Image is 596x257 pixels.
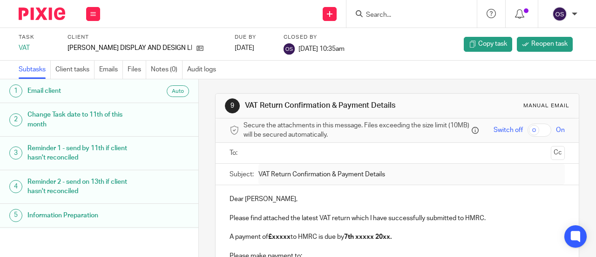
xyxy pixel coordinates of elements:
[478,39,507,49] span: Copy task
[19,43,56,53] div: VAT
[9,113,22,126] div: 2
[167,85,189,97] div: Auto
[9,146,22,160] div: 3
[284,43,295,55] img: svg%3E
[99,61,123,79] a: Emails
[230,194,565,204] p: Dear [PERSON_NAME],
[19,61,51,79] a: Subtasks
[235,34,272,41] label: Due by
[464,37,512,52] a: Copy task
[235,43,272,53] div: [DATE]
[9,209,22,222] div: 5
[187,61,221,79] a: Audit logs
[344,234,392,240] strong: 7th xxxxx 20xx.
[19,34,56,41] label: Task
[55,61,95,79] a: Client tasks
[494,125,523,135] span: Switch off
[523,102,569,110] div: Manual email
[230,232,565,242] p: A payment of to HMRC is due by
[27,141,135,165] h1: Reminder 1 - send by 11th if client hasn't reconciled
[245,101,417,111] h1: VAT Return Confirmation & Payment Details
[230,214,565,223] p: Please find attached the latest VAT return which I have successfully submitted to HMRC.
[230,148,240,158] label: To:
[244,121,469,140] span: Secure the attachments in this message. Files exceeding the size limit (10MB) will be secured aut...
[27,84,135,98] h1: Email client
[268,234,291,240] strong: £xxxxx
[9,84,22,97] div: 1
[225,98,240,113] div: 9
[27,108,135,132] h1: Change Task date to 11th of this month
[517,37,573,52] a: Reopen task
[9,180,22,193] div: 4
[365,11,449,20] input: Search
[68,34,223,41] label: Client
[151,61,183,79] a: Notes (0)
[68,43,192,53] p: [PERSON_NAME] DISPLAY AND DESIGN LIMITED
[556,125,565,135] span: On
[298,46,345,52] span: [DATE] 10:35am
[27,175,135,199] h1: Reminder 2 - send on 13th if client hasn't reconciled
[27,208,135,222] h1: Information Preparation
[19,7,65,20] img: Pixie
[230,170,254,179] label: Subject:
[552,7,567,21] img: svg%3E
[531,39,568,49] span: Reopen task
[128,61,146,79] a: Files
[284,34,345,41] label: Closed by
[551,146,565,160] button: Cc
